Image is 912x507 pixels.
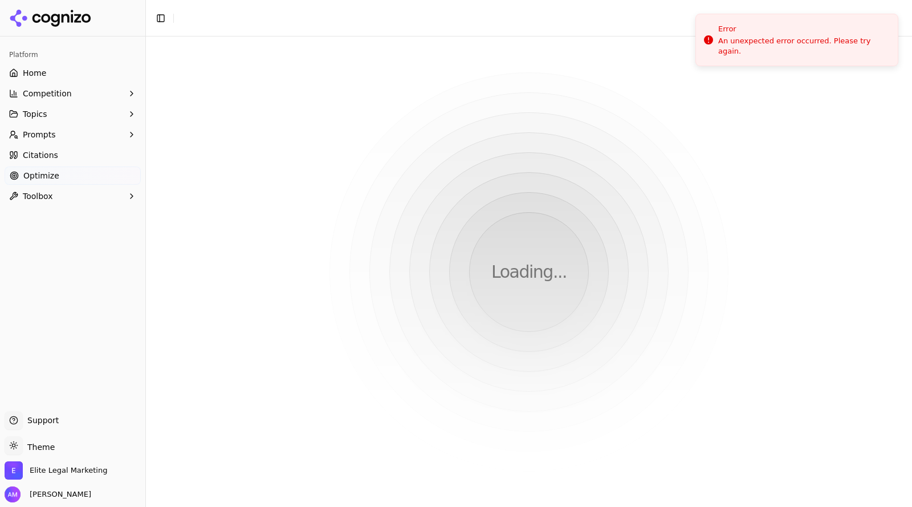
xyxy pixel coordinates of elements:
img: Alex Morris [5,486,21,502]
img: Elite Legal Marketing [5,461,23,480]
span: Topics [23,108,47,120]
button: Topics [5,105,141,123]
a: Home [5,64,141,82]
div: Platform [5,46,141,64]
span: Elite Legal Marketing [30,465,107,476]
a: Optimize [5,167,141,185]
button: Competition [5,84,141,103]
span: Citations [23,149,58,161]
a: Citations [5,146,141,164]
span: [PERSON_NAME] [25,489,91,500]
div: An unexpected error occurred. Please try again. [718,36,889,56]
span: Optimize [23,170,59,181]
button: Toolbox [5,187,141,205]
span: Home [23,67,46,79]
span: Prompts [23,129,56,140]
span: Toolbox [23,190,53,202]
button: Prompts [5,125,141,144]
span: Support [23,415,59,426]
p: Loading... [491,262,567,282]
button: Open user button [5,486,91,502]
button: Open organization switcher [5,461,107,480]
span: Theme [23,443,55,452]
div: Error [718,23,889,35]
span: Competition [23,88,72,99]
